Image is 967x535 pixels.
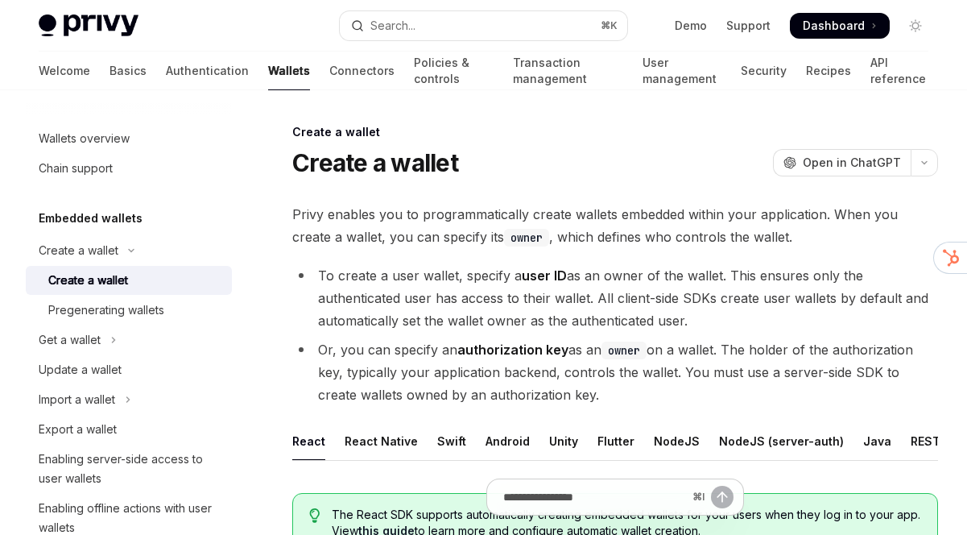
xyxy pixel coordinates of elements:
[39,129,130,148] div: Wallets overview
[39,209,143,228] h5: Embedded wallets
[26,355,232,384] a: Update a wallet
[329,52,395,90] a: Connectors
[414,52,494,90] a: Policies & controls
[39,241,118,260] div: Create a wallet
[675,18,707,34] a: Demo
[39,15,138,37] img: light logo
[26,385,232,414] button: Toggle Import a wallet section
[726,18,771,34] a: Support
[26,415,232,444] a: Export a wallet
[597,422,634,460] div: Flutter
[26,445,232,493] a: Enabling server-side access to user wallets
[719,422,844,460] div: NodeJS (server-auth)
[345,422,418,460] div: React Native
[549,422,578,460] div: Unity
[39,360,122,379] div: Update a wallet
[26,296,232,325] a: Pregenerating wallets
[39,159,113,178] div: Chain support
[292,264,938,332] li: To create a user wallet, specify a as an owner of the wallet. This ensures only the authenticated...
[457,342,568,358] strong: authorization key
[166,52,249,90] a: Authentication
[292,148,458,177] h1: Create a wallet
[39,390,115,409] div: Import a wallet
[773,149,911,176] button: Open in ChatGPT
[601,19,618,32] span: ⌘ K
[292,203,938,248] span: Privy enables you to programmatically create wallets embedded within your application. When you c...
[903,13,928,39] button: Toggle dark mode
[863,422,891,460] div: Java
[292,124,938,140] div: Create a wallet
[39,420,117,439] div: Export a wallet
[110,52,147,90] a: Basics
[486,422,530,460] div: Android
[292,422,325,460] div: React
[503,479,686,515] input: Ask a question...
[26,236,232,265] button: Toggle Create a wallet section
[26,154,232,183] a: Chain support
[711,486,734,508] button: Send message
[437,422,466,460] div: Swift
[39,330,101,350] div: Get a wallet
[741,52,787,90] a: Security
[268,52,310,90] a: Wallets
[39,450,222,488] div: Enabling server-side access to user wallets
[26,124,232,153] a: Wallets overview
[654,422,700,460] div: NodeJS
[790,13,890,39] a: Dashboard
[803,155,901,171] span: Open in ChatGPT
[870,52,928,90] a: API reference
[803,18,865,34] span: Dashboard
[504,229,549,247] code: owner
[513,52,623,90] a: Transaction management
[911,422,961,460] div: REST API
[48,301,164,320] div: Pregenerating wallets
[26,266,232,295] a: Create a wallet
[39,52,90,90] a: Welcome
[48,271,128,290] div: Create a wallet
[806,52,851,90] a: Recipes
[370,16,415,35] div: Search...
[601,342,647,359] code: owner
[643,52,721,90] a: User management
[522,267,567,284] strong: user ID
[340,11,628,40] button: Open search
[292,338,938,406] li: Or, you can specify an as an on a wallet. The holder of the authorization key, typically your app...
[26,326,232,355] button: Toggle Get a wallet section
